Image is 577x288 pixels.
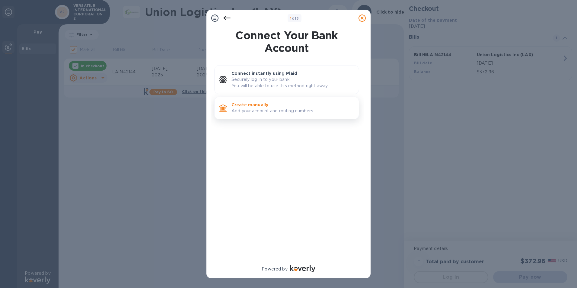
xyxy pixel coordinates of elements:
[231,102,354,108] p: Create manually
[231,76,354,89] p: Securely log in to your bank. You will be able to use this method right away.
[290,265,315,272] img: Logo
[262,266,287,272] p: Powered by
[212,29,362,54] h1: Connect Your Bank Account
[231,70,354,76] p: Connect instantly using Plaid
[290,16,299,21] b: of 3
[231,108,354,114] p: Add your account and routing numbers.
[290,16,292,21] span: 1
